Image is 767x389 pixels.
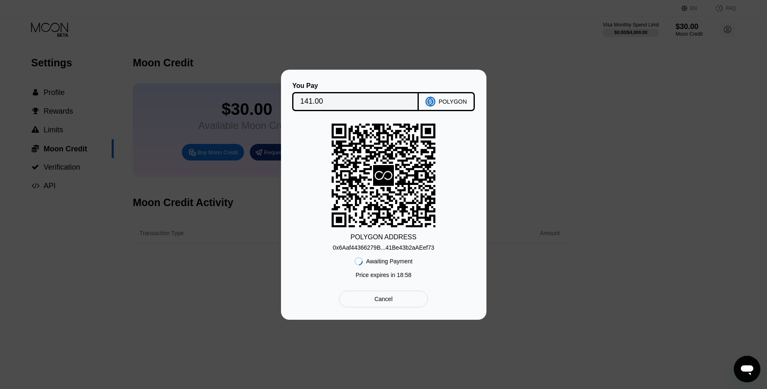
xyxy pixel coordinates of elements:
div: 0x6Aaf44366279B...41Be43b2aAEef73 [333,244,434,251]
div: You Pay [292,82,419,90]
div: POLYGON [439,98,467,105]
div: Awaiting Payment [366,258,413,265]
div: You PayPOLYGON [293,82,474,111]
div: Price expires in [356,272,412,278]
div: POLYGON ADDRESS [351,233,417,241]
iframe: Кнопка, открывающая окно обмена сообщениями; идет разговор [734,356,760,382]
div: Cancel [374,295,393,303]
div: 0x6Aaf44366279B...41Be43b2aAEef73 [333,241,434,251]
div: Cancel [339,291,427,307]
span: 18 : 58 [397,272,411,278]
